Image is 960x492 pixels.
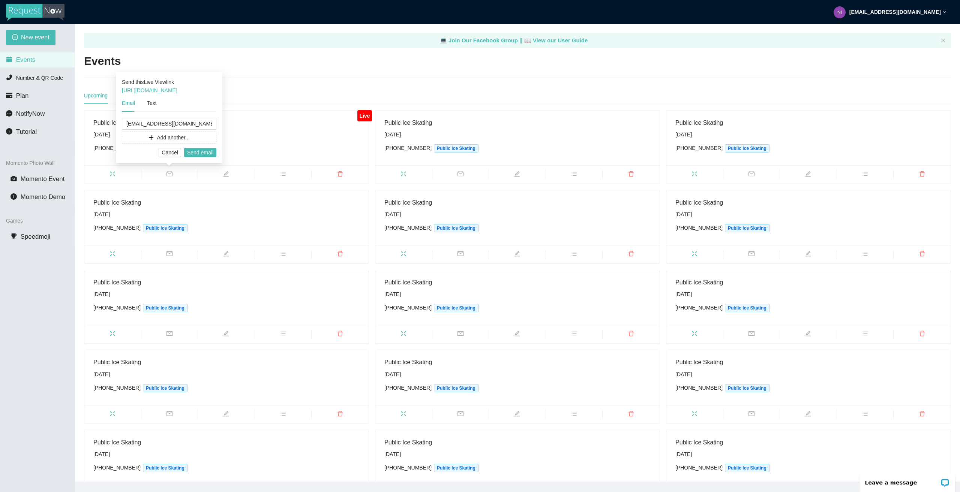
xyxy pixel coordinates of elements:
span: edit [198,411,255,419]
span: bars [546,171,603,179]
div: [DATE] [93,290,360,298]
span: delete [603,330,660,339]
div: Public Ice Skating [93,198,360,207]
span: NotifyNow [16,110,45,117]
span: plus-circle [12,34,18,41]
div: [DATE] [384,290,651,298]
span: fullscreen [666,411,723,419]
div: [DATE] [93,210,360,218]
span: mail [723,171,780,179]
span: Plan [16,92,29,99]
span: fullscreen [666,171,723,179]
div: [PHONE_NUMBER] [93,464,360,472]
div: Upcoming [84,91,108,100]
div: [PHONE_NUMBER] [675,224,942,232]
span: Public Ice Skating [725,224,769,232]
div: [DATE] [93,130,360,139]
span: Public Ice Skating [434,384,478,392]
span: info-circle [10,193,17,200]
span: trophy [10,233,17,239]
span: bars [837,251,894,259]
div: [DATE] [384,130,651,139]
span: fullscreen [84,411,141,419]
span: delete [894,171,951,179]
div: [PHONE_NUMBER] [384,144,651,153]
span: delete [603,251,660,259]
span: edit [780,251,837,259]
div: [DATE] [93,370,360,378]
span: fullscreen [84,251,141,259]
div: Public Ice Skating [93,118,360,127]
span: Speedmoji [21,233,50,240]
span: Cancel [162,148,178,157]
span: Public Ice Skating [143,304,187,312]
div: [DATE] [675,450,942,458]
span: Public Ice Skating [434,144,478,153]
span: edit [780,171,837,179]
span: delete [603,411,660,419]
span: edit [198,171,255,179]
span: fullscreen [375,171,432,179]
span: delete [603,171,660,179]
span: edit [780,330,837,339]
div: [PHONE_NUMBER] [384,304,651,312]
span: camera [10,175,17,182]
span: mail [141,330,198,339]
span: Public Ice Skating [725,304,769,312]
span: fullscreen [666,251,723,259]
div: [PHONE_NUMBER] [675,384,942,392]
span: Public Ice Skating [725,384,769,392]
span: delete [312,171,369,179]
div: Public Ice Skating [384,438,651,447]
span: Number & QR Code [16,75,63,81]
h2: Events [84,54,121,69]
a: laptop View our User Guide [524,37,588,43]
div: [PHONE_NUMBER] [93,224,360,232]
div: [DATE] [384,210,651,218]
span: mail [141,251,198,259]
div: Public Ice Skating [384,278,651,287]
button: close [941,38,945,43]
span: edit [198,330,255,339]
span: mail [723,251,780,259]
div: Email [122,99,135,107]
div: Public Ice Skating [675,118,942,127]
div: [DATE] [384,450,651,458]
div: [PHONE_NUMBER] [384,384,651,392]
div: Public Ice Skating [675,438,942,447]
span: Public Ice Skating [434,464,478,472]
button: plusAdd another... [122,132,216,144]
span: bars [255,330,312,339]
span: Public Ice Skating [143,224,187,232]
div: [DATE] [384,370,651,378]
span: delete [312,251,369,259]
span: message [6,110,12,117]
div: Public Ice Skating [384,198,651,207]
span: fullscreen [375,330,432,339]
span: fullscreen [84,330,141,339]
span: mail [723,411,780,419]
div: [DATE] [93,450,360,458]
iframe: LiveChat chat widget [855,468,960,492]
button: Cancel [159,148,181,157]
span: plus [148,135,154,141]
div: Public Ice Skating [93,357,360,367]
div: [DATE] [675,210,942,218]
div: [PHONE_NUMBER] [675,144,942,153]
span: mail [723,330,780,339]
div: [PHONE_NUMBER] [93,384,360,392]
span: edit [489,411,546,419]
span: Add another... [157,133,189,142]
span: fullscreen [375,411,432,419]
div: [DATE] [675,290,942,298]
span: New event [21,33,49,42]
span: Public Ice Skating [434,304,478,312]
span: mail [432,171,489,179]
span: edit [780,411,837,419]
span: mail [432,411,489,419]
span: delete [894,251,951,259]
span: bars [837,411,894,419]
div: [PHONE_NUMBER] [93,144,360,153]
span: bars [255,411,312,419]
